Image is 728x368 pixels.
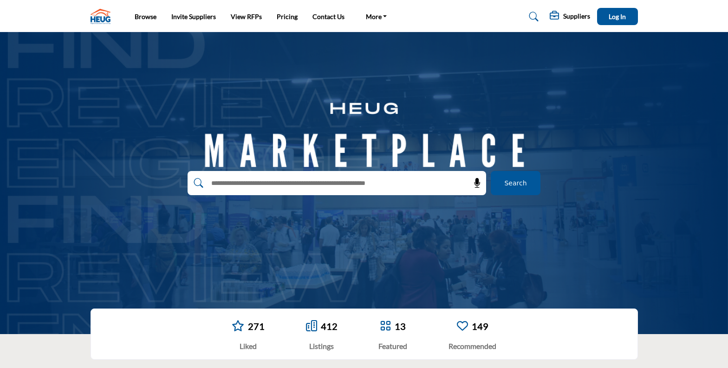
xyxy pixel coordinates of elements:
a: More [359,10,394,23]
button: Log In [597,8,638,25]
div: Recommended [448,341,496,352]
span: Search [504,178,526,188]
a: 412 [321,321,338,332]
a: Search [520,9,545,24]
i: Go to Liked [232,320,244,331]
div: Featured [378,341,407,352]
a: 271 [248,321,265,332]
a: 149 [472,321,488,332]
a: Pricing [277,13,298,20]
a: 13 [395,321,406,332]
a: Invite Suppliers [171,13,216,20]
button: Search [491,171,540,195]
a: Contact Us [312,13,344,20]
img: Site Logo [91,9,115,24]
div: Listings [306,341,338,352]
div: Liked [232,341,265,352]
a: Go to Recommended [457,320,468,333]
a: Go to Featured [380,320,391,333]
h5: Suppliers [563,12,590,20]
div: Suppliers [550,11,590,22]
span: Log In [609,13,626,20]
a: Browse [135,13,156,20]
a: View RFPs [231,13,262,20]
